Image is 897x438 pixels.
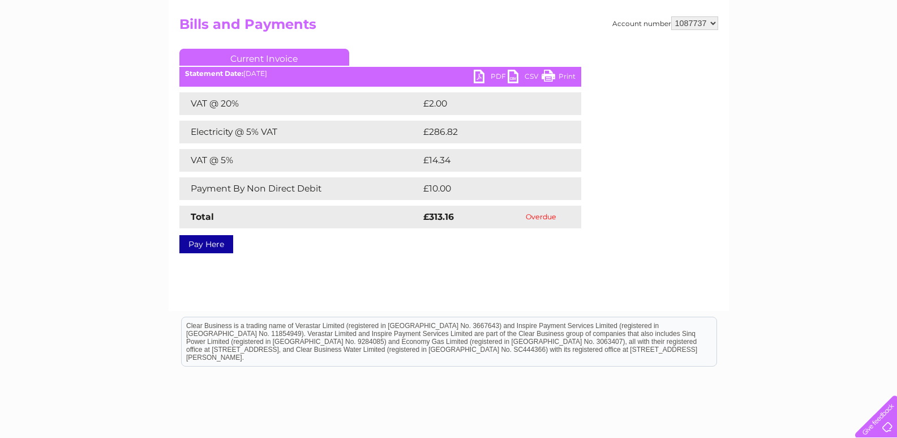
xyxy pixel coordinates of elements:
[726,48,751,57] a: Energy
[860,48,886,57] a: Log out
[185,69,243,78] b: Statement Date:
[179,92,420,115] td: VAT @ 20%
[31,29,89,64] img: logo.png
[799,48,815,57] a: Blog
[420,121,561,143] td: £286.82
[179,149,420,172] td: VAT @ 5%
[501,206,581,228] td: Overdue
[508,70,542,86] a: CSV
[423,211,454,222] strong: £313.16
[698,48,719,57] a: Water
[191,211,214,222] strong: Total
[179,177,420,200] td: Payment By Non Direct Debit
[684,6,762,20] a: 0333 014 3131
[420,149,557,172] td: £14.34
[612,16,718,30] div: Account number
[182,6,716,55] div: Clear Business is a trading name of Verastar Limited (registered in [GEOGRAPHIC_DATA] No. 3667643...
[179,16,718,38] h2: Bills and Payments
[179,235,233,253] a: Pay Here
[822,48,849,57] a: Contact
[179,49,349,66] a: Current Invoice
[474,70,508,86] a: PDF
[420,177,558,200] td: £10.00
[542,70,576,86] a: Print
[758,48,792,57] a: Telecoms
[179,70,581,78] div: [DATE]
[420,92,555,115] td: £2.00
[179,121,420,143] td: Electricity @ 5% VAT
